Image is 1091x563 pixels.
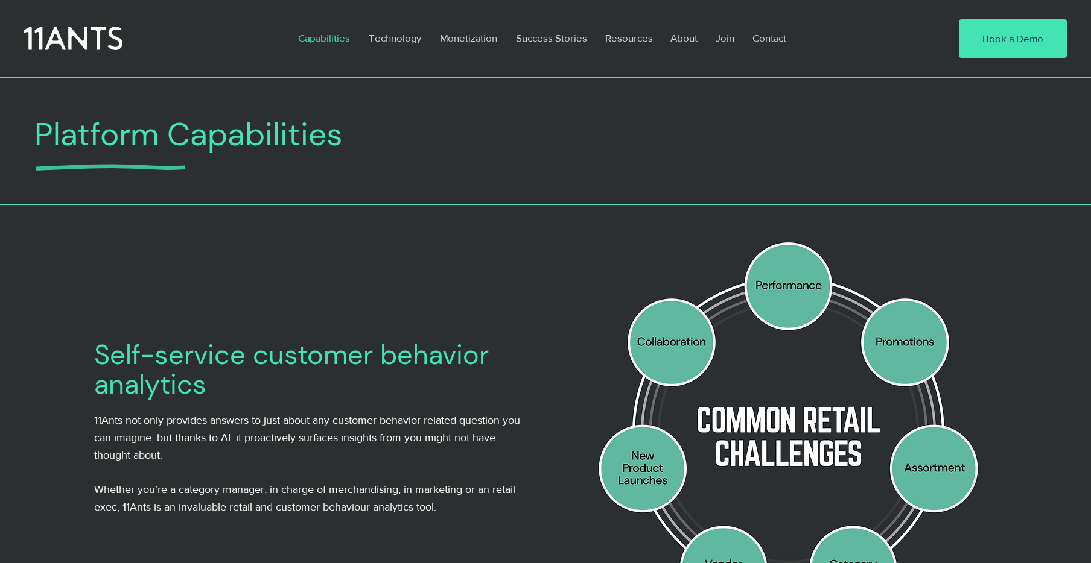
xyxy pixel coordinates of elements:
[746,24,792,52] p: Contact
[94,337,489,403] span: Self-service customer behavior analytics
[661,24,707,52] a: About
[982,31,1043,46] span: Book a Demo
[292,24,356,52] p: Capabilities
[289,24,360,52] a: Capabilities
[599,24,659,52] p: Resources
[434,24,503,52] p: Monetization
[664,24,704,52] p: About
[743,24,797,52] a: Contact
[596,24,661,52] a: Resources
[431,24,507,52] a: Monetization
[94,483,515,513] span: Whether you’re a category manager, in charge of merchandising, in marketing or an retail exec, 11...
[710,24,740,52] p: Join
[34,113,343,155] span: Platform Capabilities
[507,24,596,52] a: Success Stories
[360,24,431,52] a: Technology
[94,414,520,461] span: 11Ants not only provides answers to just about any customer behavior related question you can ima...
[363,24,427,52] p: Technology
[959,19,1067,58] a: Book a Demo
[707,24,743,52] a: Join
[510,24,593,52] p: Success Stories
[289,24,922,52] nav: Site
